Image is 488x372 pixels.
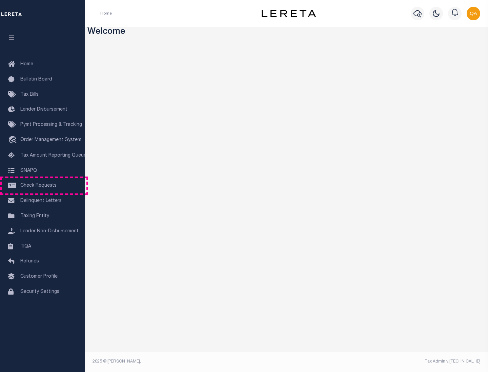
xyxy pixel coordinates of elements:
[20,289,59,294] span: Security Settings
[20,259,39,264] span: Refunds
[20,229,79,234] span: Lender Non-Disbursement
[20,183,57,188] span: Check Requests
[20,244,31,249] span: TIQA
[20,77,52,82] span: Bulletin Board
[20,122,82,127] span: Pymt Processing & Tracking
[20,153,86,158] span: Tax Amount Reporting Queue
[291,358,481,365] div: Tax Admin v.[TECHNICAL_ID]
[20,138,81,142] span: Order Management System
[20,199,62,203] span: Delinquent Letters
[467,7,480,20] img: svg+xml;base64,PHN2ZyB4bWxucz0iaHR0cDovL3d3dy53My5vcmcvMjAwMC9zdmciIHBvaW50ZXItZXZlbnRzPSJub25lIi...
[20,92,39,97] span: Tax Bills
[20,214,49,218] span: Taxing Entity
[20,62,33,67] span: Home
[8,136,19,145] i: travel_explore
[87,27,486,38] h3: Welcome
[262,10,316,17] img: logo-dark.svg
[100,10,112,17] li: Home
[20,274,58,279] span: Customer Profile
[20,107,67,112] span: Lender Disbursement
[20,168,37,173] span: SNAPQ
[87,358,287,365] div: 2025 © [PERSON_NAME].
